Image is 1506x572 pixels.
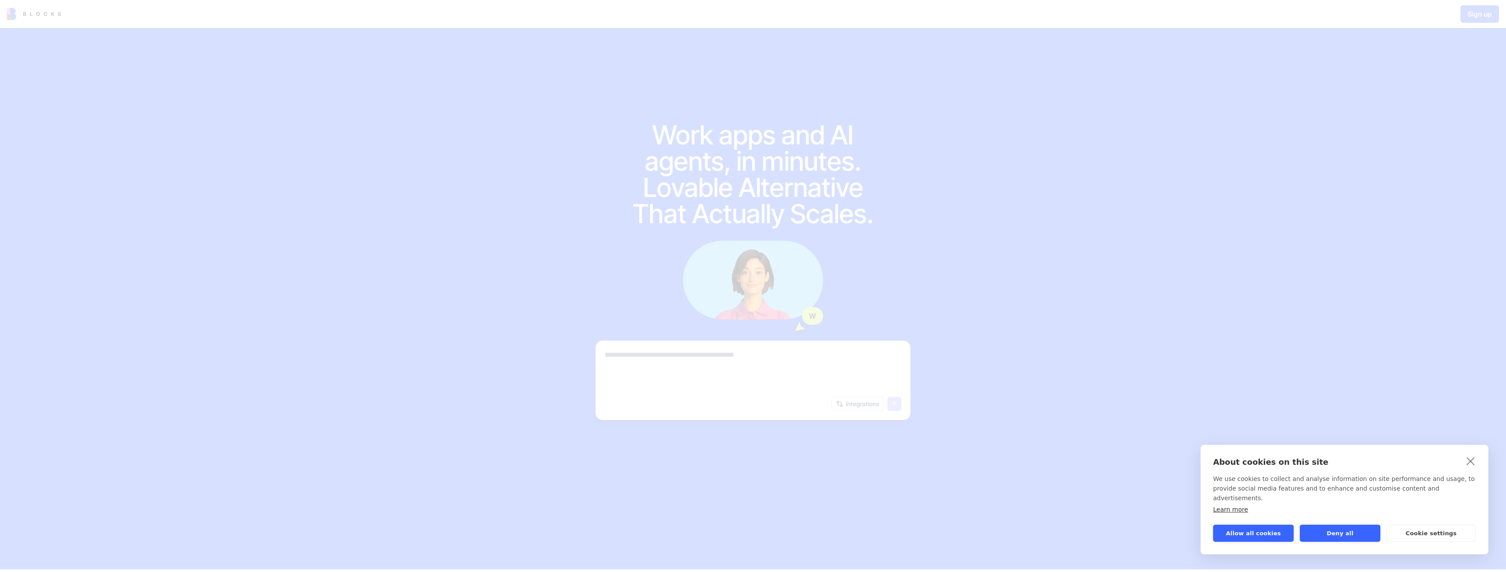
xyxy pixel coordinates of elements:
p: We use cookies to collect and analyse information on site performance and usage, to provide socia... [1213,474,1476,503]
strong: About cookies on this site [1213,457,1328,467]
a: Learn more [1213,506,1248,513]
button: Allow all cookies [1213,525,1294,542]
a: close [1464,454,1478,468]
button: Deny all [1300,525,1380,542]
button: Cookie settings [1386,525,1476,542]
